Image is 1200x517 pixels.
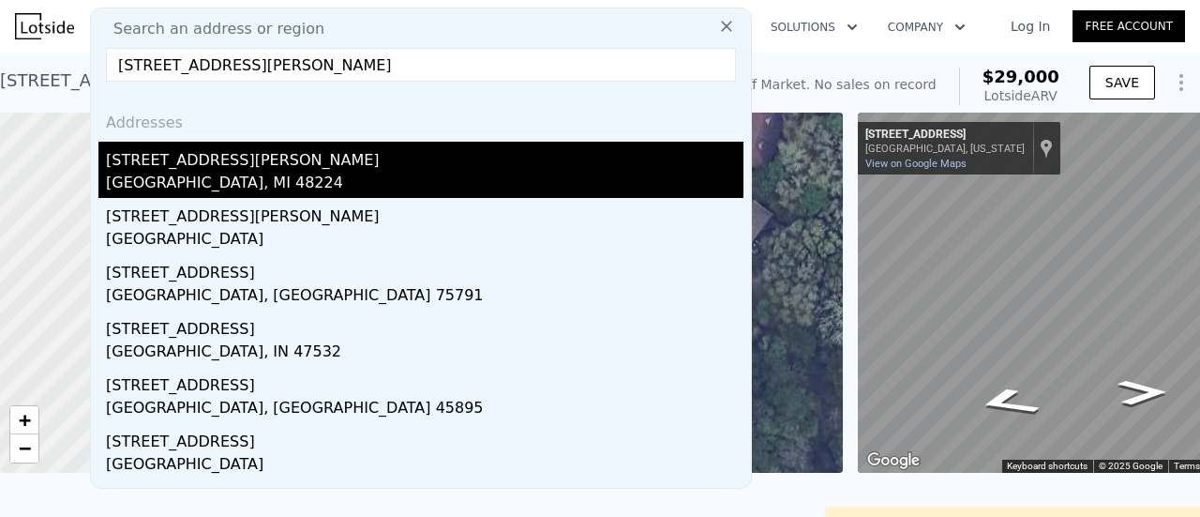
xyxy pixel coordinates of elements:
[106,423,743,453] div: [STREET_ADDRESS]
[106,397,743,423] div: [GEOGRAPHIC_DATA], [GEOGRAPHIC_DATA] 45895
[1089,66,1155,99] button: SAVE
[106,341,743,367] div: [GEOGRAPHIC_DATA], IN 47532
[106,453,743,479] div: [GEOGRAPHIC_DATA]
[10,434,38,463] a: Zoom out
[862,449,924,473] img: Google
[1174,461,1200,471] a: Terms (opens in new tab)
[106,142,743,172] div: [STREET_ADDRESS][PERSON_NAME]
[106,367,743,397] div: [STREET_ADDRESS]
[19,408,31,432] span: +
[982,86,1059,105] div: Lotside ARV
[988,17,1072,36] a: Log In
[15,13,74,39] img: Lotside
[1097,373,1189,411] path: Go West, Parkmont Cir S
[106,228,743,254] div: [GEOGRAPHIC_DATA]
[862,449,924,473] a: Open this area in Google Maps (opens a new window)
[756,10,873,44] button: Solutions
[98,97,743,142] div: Addresses
[865,128,1025,143] div: [STREET_ADDRESS]
[98,18,324,40] span: Search an address or region
[982,67,1059,86] span: $29,000
[19,436,31,460] span: −
[106,479,743,509] div: [STREET_ADDRESS]
[737,75,936,94] div: Off Market. No sales on record
[873,10,981,44] button: Company
[10,406,38,434] a: Zoom in
[106,172,743,198] div: [GEOGRAPHIC_DATA], MI 48224
[106,311,743,341] div: [STREET_ADDRESS]
[1162,64,1200,101] button: Show Options
[1099,461,1162,471] span: © 2025 Google
[1072,10,1185,42] a: Free Account
[106,284,743,311] div: [GEOGRAPHIC_DATA], [GEOGRAPHIC_DATA] 75791
[865,158,967,170] a: View on Google Maps
[106,254,743,284] div: [STREET_ADDRESS]
[948,381,1068,424] path: Go Northeast, Parkmont Cir S
[865,143,1025,155] div: [GEOGRAPHIC_DATA], [US_STATE]
[1040,138,1053,159] a: Show location on map
[106,48,736,82] input: Enter an address, city, region, neighborhood or zip code
[1007,460,1087,473] button: Keyboard shortcuts
[106,198,743,228] div: [STREET_ADDRESS][PERSON_NAME]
